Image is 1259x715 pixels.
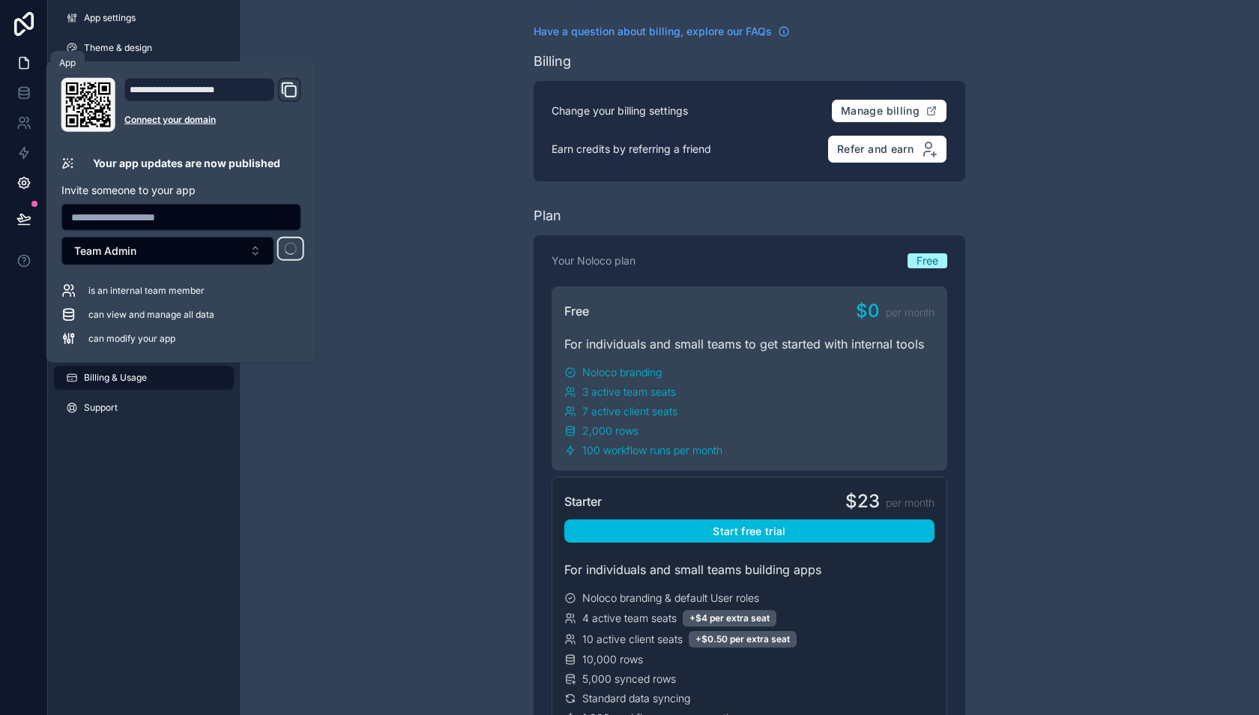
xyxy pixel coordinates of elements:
[886,495,935,510] span: per month
[831,99,947,123] button: Manage billing
[54,6,234,30] a: App settings
[564,302,589,320] span: Free
[534,24,772,39] span: Have a question about billing, explore our FAQs
[582,591,759,606] span: Noloco branding & default User roles
[582,691,690,706] span: Standard data syncing
[582,632,683,647] span: 10 active client seats
[845,489,880,513] span: $23
[74,244,136,259] span: Team Admin
[582,672,676,687] span: 5,000 synced rows
[582,611,677,626] span: 4 active team seats
[837,142,914,156] span: Refer and earn
[564,492,602,510] span: Starter
[534,24,790,39] a: Have a question about billing, explore our FAQs
[88,285,205,297] span: is an internal team member
[564,335,935,353] div: For individuals and small teams to get started with internal tools
[84,372,147,384] span: Billing & Usage
[582,404,677,419] span: 7 active client seats
[84,42,152,54] span: Theme & design
[84,12,136,24] span: App settings
[841,104,920,118] span: Manage billing
[61,237,274,265] button: Select Button
[54,396,234,420] a: Support
[582,652,643,667] span: 10,000 rows
[88,309,214,321] span: can view and manage all data
[689,631,797,648] div: +$0.50 per extra seat
[917,253,938,268] span: Free
[534,51,571,72] div: Billing
[124,114,301,126] a: Connect your domain
[124,78,301,132] div: Domain and Custom Link
[61,183,301,198] p: Invite someone to your app
[59,57,76,69] div: App
[582,384,676,399] span: 3 active team seats
[54,366,234,390] a: Billing & Usage
[54,36,234,60] a: Theme & design
[88,333,175,345] span: can modify your app
[683,610,776,627] div: +$4 per extra seat
[564,519,935,543] button: Start free trial
[827,135,947,163] button: Refer and earn
[582,443,722,458] span: 100 workflow runs per month
[582,423,638,438] span: 2,000 rows
[582,365,662,380] span: Noloco branding
[552,103,688,118] p: Change your billing settings
[93,156,280,171] p: Your app updates are now published
[552,142,711,157] p: Earn credits by referring a friend
[534,205,561,226] div: Plan
[886,305,935,320] span: per month
[552,253,635,268] p: Your Noloco plan
[564,561,935,579] div: For individuals and small teams building apps
[84,402,118,414] span: Support
[856,299,880,323] span: $0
